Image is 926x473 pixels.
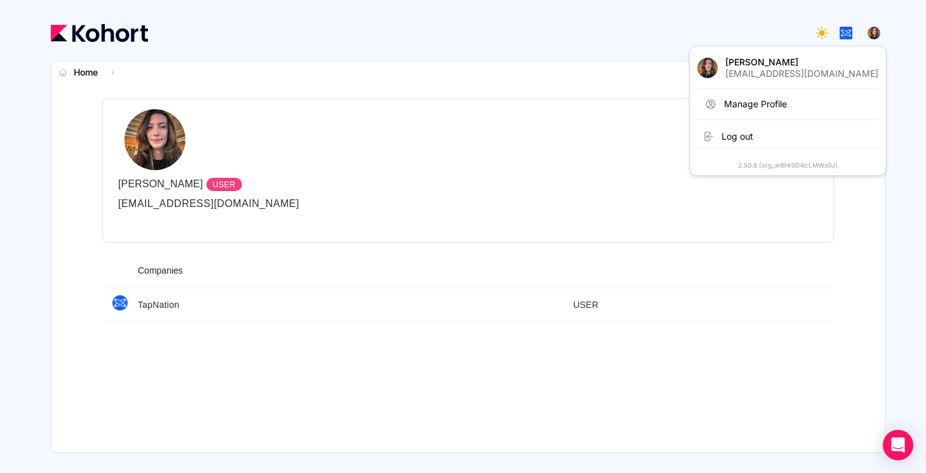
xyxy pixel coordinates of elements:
[725,69,878,78] p: [EMAIL_ADDRESS][DOMAIN_NAME]
[840,27,852,39] img: logo_tapnation_logo_20240723112628242335.jpg
[51,62,105,83] button: Home
[883,430,913,460] div: Open Intercom Messenger
[74,66,98,79] span: Home
[124,109,185,170] img: Irem USTEK
[724,98,787,110] span: Manage Profile
[118,178,203,189] span: [PERSON_NAME]
[471,288,599,321] td: USER
[128,253,471,288] th: Companies
[206,178,242,191] span: USER
[109,67,117,77] span: ›
[697,148,878,171] div: 2.50.8 (org_xr6Hr0D4icLMWs0J)
[51,24,148,42] img: Kohort logo
[128,288,471,321] td: TapNation
[118,196,808,211] div: [EMAIL_ADDRESS][DOMAIN_NAME]
[725,58,878,67] h3: [PERSON_NAME]
[721,130,753,143] span: Log out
